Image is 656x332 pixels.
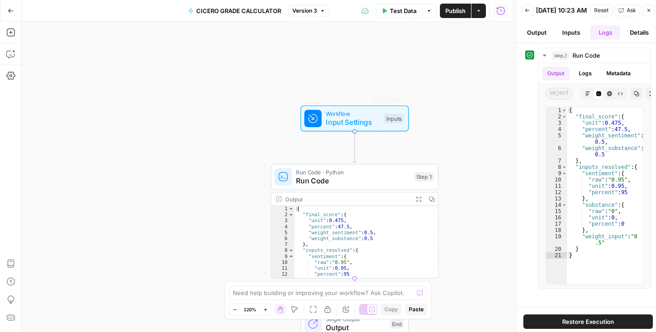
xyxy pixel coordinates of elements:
span: Publish [445,6,466,15]
div: 9 [546,170,567,177]
div: 3 [546,120,567,126]
div: 20 [546,246,567,252]
g: Edge from start to step_1 [353,131,356,163]
span: 120% [244,306,256,313]
div: 18 [546,227,567,233]
span: Version 3 [292,7,317,15]
div: 5 [271,230,295,236]
span: Workflow [326,109,379,118]
div: 19 [546,233,567,246]
div: 6 [546,145,567,158]
div: 2 [546,114,567,120]
button: Reset [590,5,613,16]
div: 8 [546,164,567,170]
div: Output [285,195,409,203]
div: 3 [271,218,295,224]
span: Copy [384,305,398,314]
div: 6 [271,236,295,241]
span: Paste [409,305,424,314]
span: Toggle code folding, rows 9 through 13 [562,170,567,177]
div: 13 [271,277,295,283]
div: 4 [271,224,295,230]
button: Output [522,25,552,40]
span: CICERO GRADE CALCULATOR [196,6,281,15]
div: 10 [271,259,295,265]
span: Restore Execution [562,317,614,326]
span: Run Code [296,175,410,186]
button: Test Data [376,4,422,18]
span: Toggle code folding, rows 8 through 20 [562,164,567,170]
div: 10 [546,177,567,183]
div: 12 [546,189,567,196]
span: Test Data [390,6,416,15]
span: object [545,88,573,100]
div: 21 [546,252,567,259]
div: 14 [546,202,567,208]
button: Copy [381,304,402,315]
div: 7 [546,158,567,164]
span: Input Settings [326,117,379,127]
div: 12 [271,272,295,277]
div: 13 [546,196,567,202]
button: Restore Execution [523,314,653,329]
span: Toggle code folding, rows 9 through 13 [288,254,294,259]
div: WorkflowInput SettingsInputsTest Step [271,105,439,132]
span: Toggle code folding, rows 14 through 18 [562,202,567,208]
div: 16 [546,214,567,221]
button: Logs [590,25,621,40]
div: End [390,319,404,329]
div: 2 [271,212,295,218]
span: Toggle code folding, rows 2 through 7 [562,114,567,120]
div: Run Code · PythonRun CodeStep 1Output{ "final_score":{ "unit":0.475, "percent":47.5, "weight_sent... [271,164,439,278]
div: 1 [546,107,567,114]
div: 9 [271,254,295,259]
button: Inputs [556,25,587,40]
div: Step 1 [414,172,434,182]
span: Toggle code folding, rows 2 through 7 [288,212,294,218]
button: Version 3 [288,5,329,17]
button: Logs [573,67,597,80]
div: 1 [271,206,295,212]
div: 11 [271,265,295,271]
span: Toggle code folding, rows 8 through 20 [288,248,294,254]
div: 7 [271,242,295,248]
span: Run Code [573,51,600,60]
button: Metadata [601,67,636,80]
button: CICERO GRADE CALCULATOR [183,4,286,18]
span: Toggle code folding, rows 1 through 21 [562,107,567,114]
button: Output [542,67,570,80]
div: Inputs [384,114,404,123]
div: 5 [546,132,567,145]
span: Reset [594,6,609,14]
button: Ask [614,5,640,16]
button: Publish [440,4,471,18]
span: Run Code · Python [296,168,410,176]
span: step_1 [552,51,569,60]
div: 15 [546,208,567,214]
div: 8 [271,248,295,254]
button: Paste [405,304,427,315]
span: Toggle code folding, rows 1 through 21 [288,206,294,212]
div: 11 [546,183,567,189]
span: Ask [627,6,636,14]
div: 4 [546,126,567,132]
div: 17 [546,221,567,227]
button: Details [624,25,655,40]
